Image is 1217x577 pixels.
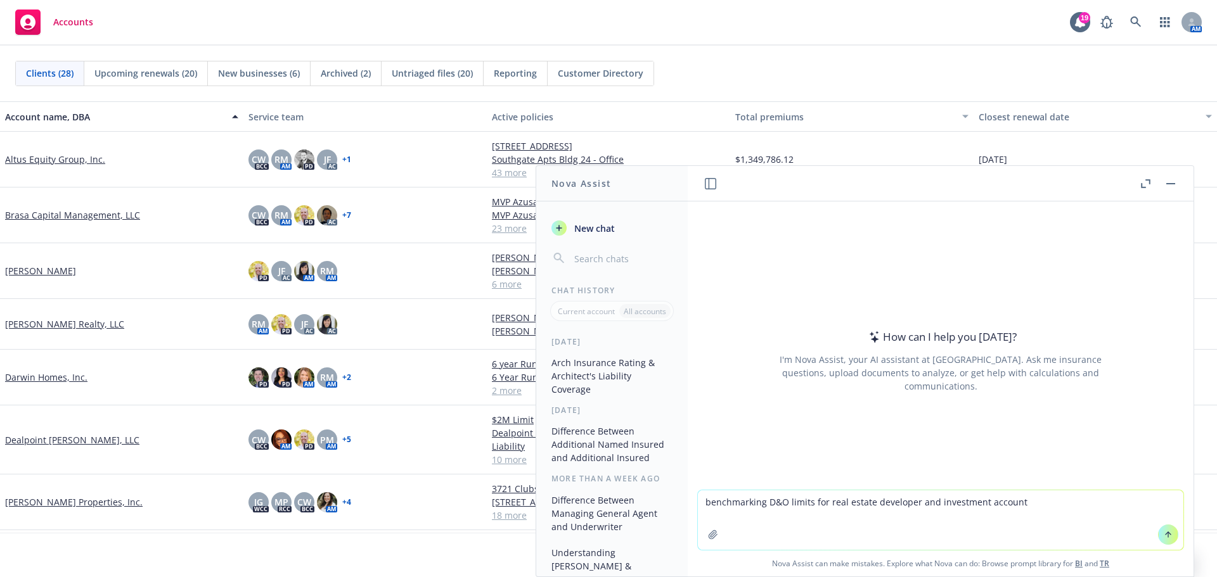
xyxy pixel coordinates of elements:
a: Switch app [1152,10,1178,35]
span: Customer Directory [558,67,643,80]
span: RM [274,153,288,166]
span: RM [320,264,334,277]
button: Difference Between Managing General Agent and Underwriter [546,490,678,537]
a: [PERSON_NAME] - Commercial Umbrella [492,251,725,264]
a: 18 more [492,509,725,522]
div: How can I help you [DATE]? [865,329,1017,345]
span: [DATE] [979,153,1007,166]
p: Current account [558,306,615,317]
img: photo [294,261,314,281]
a: [STREET_ADDRESS] [492,139,725,153]
a: + 7 [342,212,351,219]
div: I'm Nova Assist, your AI assistant at [GEOGRAPHIC_DATA]. Ask me insurance questions, upload docum... [763,353,1119,393]
a: 6 Year Run Off [492,371,725,384]
h1: Nova Assist [551,177,611,190]
img: photo [294,367,314,388]
span: JF [324,153,331,166]
a: [PERSON_NAME] Realty, LLC [5,317,124,331]
span: Nova Assist can make mistakes. Explore what Nova can do: Browse prompt library for and [693,550,1188,576]
a: + 2 [342,374,351,381]
span: CW [252,433,266,447]
button: Active policies [487,101,730,132]
div: Chat History [536,285,688,296]
img: photo [294,149,314,170]
img: photo [248,261,269,281]
button: Difference Between Additional Named Insured and Additional Insured [546,421,678,468]
img: photo [271,367,292,388]
div: Account name, DBA [5,110,224,124]
a: [STREET_ADDRESS] [492,495,725,509]
span: Untriaged files (20) [392,67,473,80]
span: CW [297,495,311,509]
div: [DATE] [536,336,688,347]
a: 3721 Clubside [492,482,725,495]
textarea: benchmarking D&O limits for real estate developer and investment account [698,490,1183,550]
img: photo [317,492,337,512]
span: CW [252,153,266,166]
span: RM [252,317,266,331]
div: More than a week ago [536,473,688,484]
a: MVP Azusa Foothill LLC [492,208,725,222]
span: Accounts [53,17,93,27]
div: Service team [248,110,482,124]
button: Closest renewal date [974,101,1217,132]
a: TR [1100,558,1109,569]
span: New chat [572,222,615,235]
a: + 4 [342,498,351,506]
div: Total premiums [735,110,955,124]
img: photo [248,367,269,388]
a: BI [1075,558,1083,569]
span: CW [252,208,266,222]
a: Dealpoint [PERSON_NAME], LLC [5,433,139,447]
span: MP [274,495,288,509]
span: JG [254,495,263,509]
a: [PERSON_NAME] Realty, LLC - Commercial Property [492,311,725,324]
img: photo [294,429,314,450]
a: Report a Bug [1094,10,1119,35]
span: PM [320,433,334,447]
img: photo [271,314,292,334]
span: Archived (2) [321,67,371,80]
p: All accounts [624,306,666,317]
a: [PERSON_NAME] Realty, LLC - General Liability [492,324,725,338]
img: photo [317,314,337,334]
a: Darwin Homes, Inc. [5,371,87,384]
div: Closest renewal date [979,110,1198,124]
a: $2M Limit [492,413,725,426]
div: 19 [1079,10,1090,21]
img: photo [271,429,292,450]
span: JF [278,264,285,277]
img: photo [317,205,337,225]
a: [PERSON_NAME] Properties, Inc. [5,495,143,509]
button: Arch Insurance Rating & Architect's Liability Coverage [546,352,678,400]
span: RM [274,208,288,222]
a: Dealpoint [PERSON_NAME], LLC - General Partnership Liability [492,426,725,453]
span: $1,349,786.12 [735,153,794,166]
span: Upcoming renewals (20) [94,67,197,80]
span: New businesses (6) [218,67,300,80]
button: New chat [546,217,678,239]
a: + 5 [342,436,351,443]
a: MVP Azusa Foothill LLC | Excess $1M x $5M [492,195,725,208]
a: [PERSON_NAME] - Commercial Package [492,264,725,277]
a: + 1 [342,156,351,163]
a: 43 more [492,166,725,179]
a: 10 more [492,453,725,466]
span: Clients (28) [26,67,74,80]
button: Service team [243,101,487,132]
a: 2 more [492,384,725,397]
input: Search chats [572,250,673,267]
div: Active policies [492,110,725,124]
img: photo [294,205,314,225]
a: Southgate Apts Bldg 24 - Office [492,153,725,166]
a: Altus Equity Group, Inc. [5,153,105,166]
a: Search [1123,10,1149,35]
a: Brasa Capital Management, LLC [5,208,140,222]
button: Total premiums [730,101,974,132]
a: [PERSON_NAME] [5,264,76,277]
div: [DATE] [536,405,688,415]
a: 6 more [492,277,725,291]
a: Accounts [10,4,98,40]
span: JF [301,317,308,331]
